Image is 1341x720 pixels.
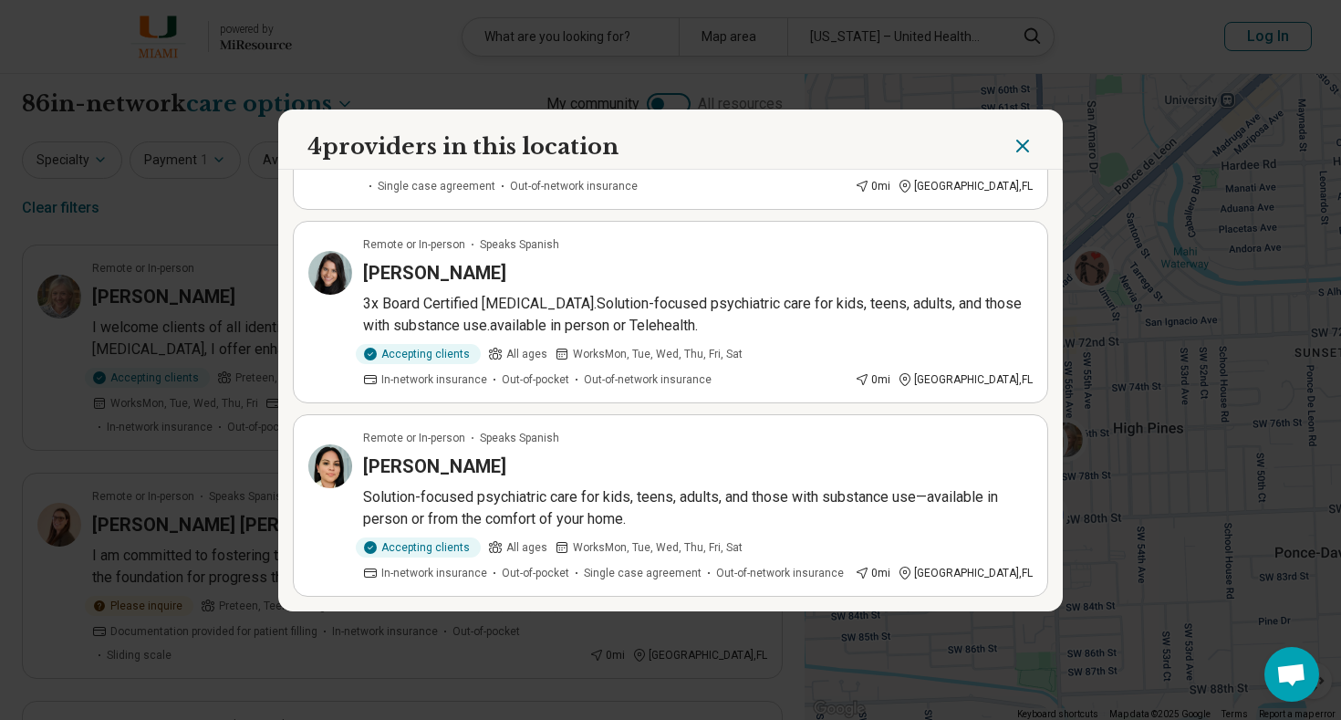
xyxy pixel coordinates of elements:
p: Remote or In-person [363,236,465,253]
span: Speaks Spanish [480,430,559,446]
span: Out-of-network insurance [584,371,712,388]
div: 0 mi [855,371,890,388]
span: In-network insurance [381,371,487,388]
span: In-network insurance [381,565,487,581]
div: [GEOGRAPHIC_DATA] , FL [898,178,1033,194]
div: 0 mi [855,565,890,581]
span: Works Mon, Tue, Wed, Thu, Fri, Sat [573,346,743,362]
div: 0 mi [855,178,890,194]
span: Out-of-pocket [502,565,569,581]
h3: [PERSON_NAME] [363,454,506,479]
h2: 4 providers in this location [307,131,619,162]
div: [GEOGRAPHIC_DATA] , FL [898,371,1033,388]
span: All ages [506,346,547,362]
div: [GEOGRAPHIC_DATA] , FL [898,565,1033,581]
div: Accepting clients [356,344,481,364]
p: 3x Board Certified [MEDICAL_DATA].Solution-focused psychiatric care for kids, teens, adults, and ... [363,293,1033,337]
span: Works Mon, Tue, Wed, Thu, Fri, Sat [573,539,743,556]
button: Close [1012,131,1034,162]
span: Out-of-network insurance [510,178,638,194]
span: Out-of-pocket [502,371,569,388]
p: Solution-focused psychiatric care for kids, teens, adults, and those with substance use—available... [363,486,1033,530]
span: Out-of-network insurance [716,565,844,581]
span: Single case agreement [584,565,702,581]
p: Remote or In-person [363,430,465,446]
h3: [PERSON_NAME] [363,260,506,286]
span: Single case agreement [378,178,495,194]
span: Speaks Spanish [480,236,559,253]
span: All ages [506,539,547,556]
div: Accepting clients [356,537,481,558]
